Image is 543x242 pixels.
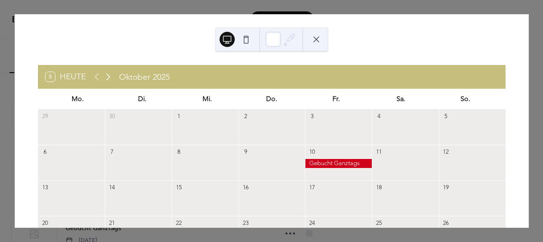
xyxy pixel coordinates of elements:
[175,89,239,109] div: Mi.
[108,219,116,227] div: 21
[41,184,49,192] div: 13
[110,89,175,109] div: Di.
[41,148,49,156] div: 6
[305,159,372,168] div: Gebucht Ganztags
[41,112,49,120] div: 29
[375,184,383,192] div: 18
[239,89,304,109] div: Do.
[375,219,383,227] div: 25
[442,219,450,227] div: 26
[433,89,498,109] div: So.
[442,148,450,156] div: 12
[241,184,249,192] div: 16
[375,148,383,156] div: 11
[308,112,316,120] div: 3
[308,219,316,227] div: 24
[308,184,316,192] div: 17
[108,184,116,192] div: 14
[119,71,170,83] div: Oktober 2025
[241,148,249,156] div: 9
[41,219,49,227] div: 20
[46,89,110,109] div: Mo.
[442,184,450,192] div: 19
[175,219,183,227] div: 22
[368,89,433,109] div: Sa.
[108,148,116,156] div: 7
[304,89,368,109] div: Fr.
[108,112,116,120] div: 30
[42,70,89,84] button: 8Heute
[175,184,183,192] div: 15
[308,148,316,156] div: 10
[241,112,249,120] div: 2
[375,112,383,120] div: 4
[241,219,249,227] div: 23
[175,112,183,120] div: 1
[175,148,183,156] div: 8
[442,112,450,120] div: 5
